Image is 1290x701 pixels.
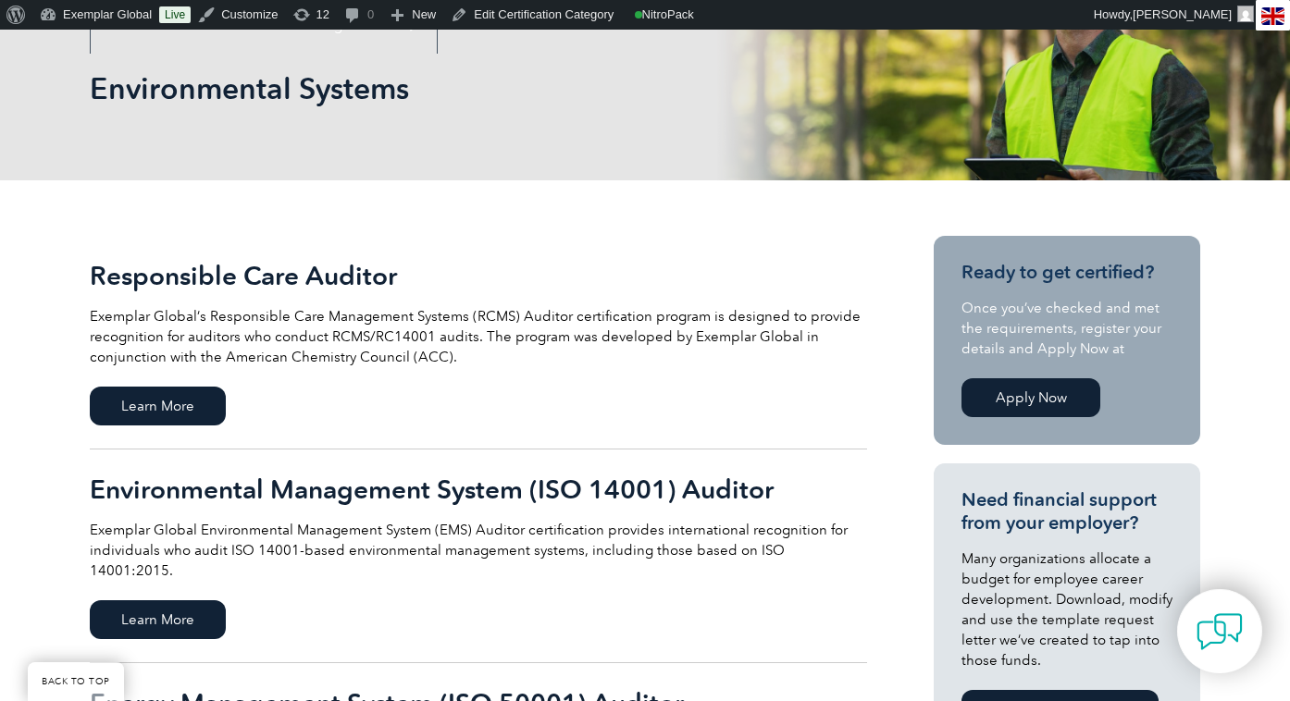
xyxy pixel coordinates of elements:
h1: Environmental Systems [90,70,800,106]
h2: Responsible Care Auditor [90,261,867,290]
p: Exemplar Global’s Responsible Care Management Systems (RCMS) Auditor certification program is des... [90,306,867,367]
span: [PERSON_NAME] [1133,7,1232,21]
span: Learn More [90,387,226,425]
span: Learn More [90,600,226,639]
img: en [1261,7,1284,25]
a: Apply Now [961,378,1100,417]
p: Exemplar Global Environmental Management System (EMS) Auditor certification provides internationa... [90,520,867,581]
p: Once you’ve checked and met the requirements, register your details and Apply Now at [961,298,1172,359]
a: Environmental Management System (ISO 14001) Auditor Exemplar Global Environmental Management Syst... [90,449,867,663]
h2: Environmental Management System (ISO 14001) Auditor [90,474,867,504]
a: Live [159,6,191,23]
h3: Need financial support from your employer? [961,488,1172,535]
a: BACK TO TOP [28,662,124,701]
h3: Ready to get certified? [961,261,1172,284]
a: Responsible Care Auditor Exemplar Global’s Responsible Care Management Systems (RCMS) Auditor cer... [90,236,867,449]
p: Many organizations allocate a budget for employee career development. Download, modify and use th... [961,548,1172,670]
img: contact-chat.png [1197,609,1243,655]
